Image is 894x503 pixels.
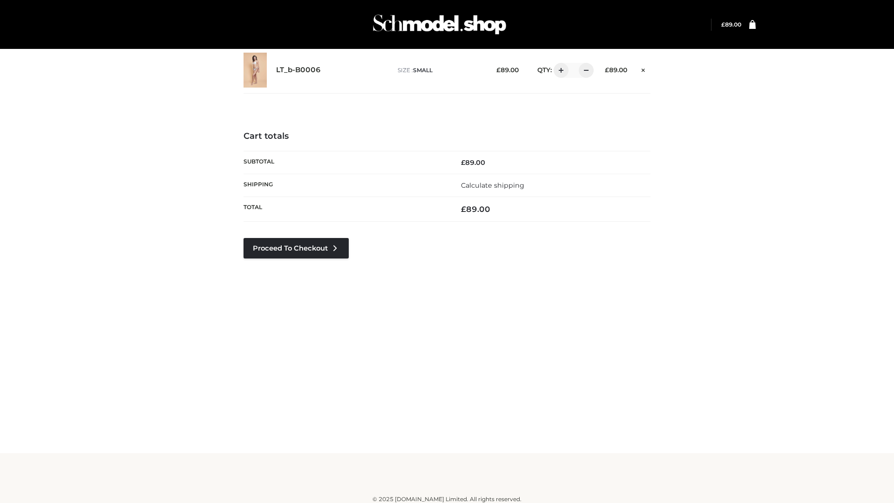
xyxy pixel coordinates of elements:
p: size : [398,66,482,75]
a: LT_b-B0006 [276,66,321,75]
bdi: 89.00 [496,66,519,74]
th: Shipping [244,174,447,197]
a: Remove this item [637,63,650,75]
a: Proceed to Checkout [244,238,349,258]
a: Calculate shipping [461,181,524,190]
th: Total [244,197,447,222]
a: £89.00 [721,21,741,28]
span: £ [496,66,501,74]
img: LT_b-B0006 - SMALL [244,53,267,88]
span: £ [461,204,466,214]
span: £ [721,21,725,28]
bdi: 89.00 [461,204,490,214]
th: Subtotal [244,151,447,174]
span: SMALL [413,67,433,74]
bdi: 89.00 [721,21,741,28]
bdi: 89.00 [461,158,485,167]
div: QTY: [528,63,590,78]
img: Schmodel Admin 964 [370,6,509,43]
span: £ [461,158,465,167]
h4: Cart totals [244,131,650,142]
span: £ [605,66,609,74]
bdi: 89.00 [605,66,627,74]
